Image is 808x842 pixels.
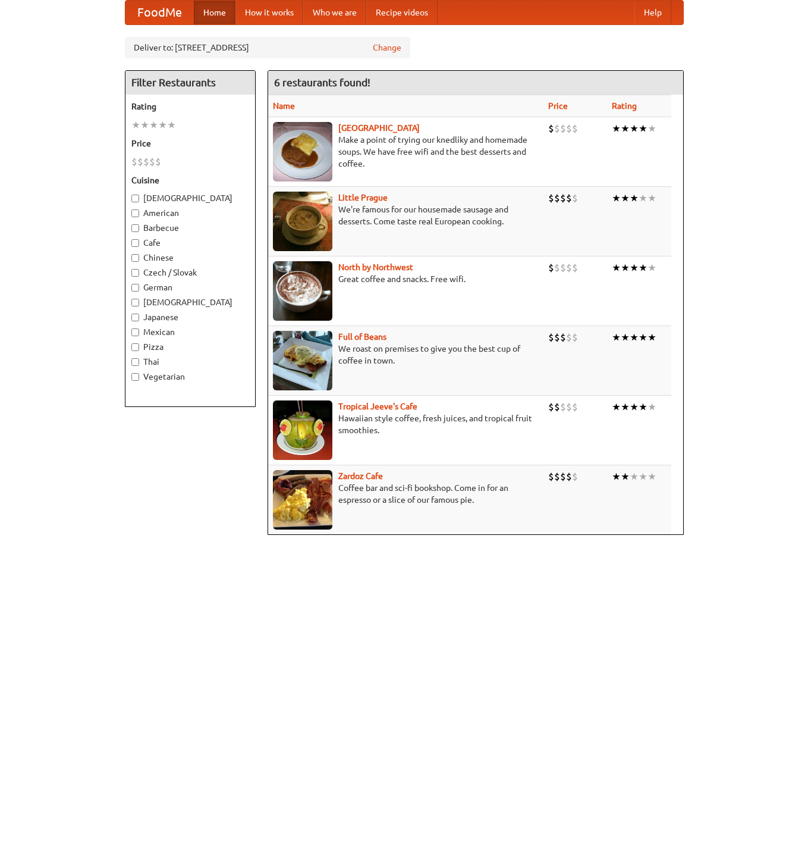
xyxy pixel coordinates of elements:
li: ★ [647,122,656,135]
img: czechpoint.jpg [273,122,332,181]
label: Barbecue [131,222,249,234]
li: ★ [647,400,656,414]
li: $ [137,155,143,168]
li: ★ [630,261,639,274]
a: Full of Beans [338,332,386,342]
li: ★ [621,261,630,274]
li: ★ [612,470,621,483]
li: $ [548,331,554,344]
img: zardoz.jpg [273,470,332,530]
a: Help [634,1,671,24]
a: Change [373,42,401,54]
li: $ [572,261,578,274]
ng-pluralize: 6 restaurants found! [274,77,370,88]
a: Zardoz Cafe [338,471,383,481]
a: FoodMe [125,1,194,24]
label: Czech / Slovak [131,267,249,278]
li: $ [560,470,566,483]
li: ★ [630,400,639,414]
li: ★ [639,261,647,274]
p: Make a point of trying our knedlíky and homemade soups. We have free wifi and the best desserts a... [273,134,539,170]
input: Czech / Slovak [131,269,139,277]
li: ★ [630,470,639,483]
li: $ [566,470,572,483]
label: American [131,207,249,219]
h5: Price [131,137,249,149]
li: ★ [612,192,621,205]
li: $ [572,122,578,135]
li: ★ [149,118,158,132]
li: $ [554,331,560,344]
a: Little Prague [338,193,388,202]
li: $ [554,261,560,274]
p: Hawaiian style coffee, fresh juices, and tropical fruit smoothies. [273,412,539,436]
li: ★ [158,118,167,132]
h5: Rating [131,101,249,112]
li: $ [566,192,572,205]
p: We roast on premises to give you the best cup of coffee in town. [273,343,539,367]
a: Recipe videos [366,1,438,24]
li: ★ [612,122,621,135]
li: $ [566,122,572,135]
img: north.jpg [273,261,332,321]
li: ★ [612,331,621,344]
li: $ [572,331,578,344]
input: Mexican [131,328,139,336]
li: ★ [647,261,656,274]
p: Great coffee and snacks. Free wifi. [273,273,539,285]
li: $ [560,192,566,205]
label: [DEMOGRAPHIC_DATA] [131,192,249,204]
li: $ [560,122,566,135]
li: $ [572,470,578,483]
li: $ [548,261,554,274]
li: ★ [612,261,621,274]
label: German [131,281,249,293]
li: ★ [167,118,176,132]
li: ★ [647,470,656,483]
input: Barbecue [131,224,139,232]
input: Japanese [131,314,139,321]
img: beans.jpg [273,331,332,390]
li: ★ [639,192,647,205]
li: ★ [630,331,639,344]
li: ★ [131,118,140,132]
li: ★ [621,331,630,344]
h4: Filter Restaurants [125,71,255,95]
a: Who we are [303,1,366,24]
li: ★ [621,470,630,483]
li: ★ [639,331,647,344]
li: ★ [621,400,630,414]
a: North by Northwest [338,262,413,272]
li: ★ [140,118,149,132]
li: $ [548,470,554,483]
li: $ [554,400,560,414]
label: Pizza [131,341,249,353]
a: Price [548,101,568,111]
li: $ [566,261,572,274]
a: Home [194,1,235,24]
li: $ [143,155,149,168]
li: $ [548,400,554,414]
input: Chinese [131,254,139,262]
li: $ [149,155,155,168]
label: Vegetarian [131,371,249,383]
a: How it works [235,1,303,24]
a: [GEOGRAPHIC_DATA] [338,123,420,133]
h5: Cuisine [131,174,249,186]
input: Pizza [131,343,139,351]
li: ★ [630,192,639,205]
li: $ [548,122,554,135]
li: $ [566,331,572,344]
li: ★ [639,400,647,414]
p: Coffee bar and sci-fi bookshop. Come in for an espresso or a slice of our famous pie. [273,482,539,506]
a: Rating [612,101,637,111]
a: Tropical Jeeve's Cafe [338,402,417,411]
input: Vegetarian [131,373,139,381]
img: jeeves.jpg [273,400,332,460]
li: ★ [621,122,630,135]
li: $ [155,155,161,168]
